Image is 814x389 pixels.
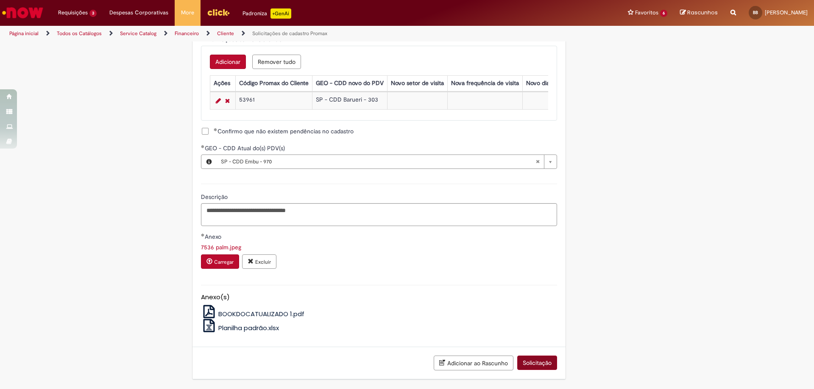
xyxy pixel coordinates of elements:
small: Excluir [255,259,271,265]
button: Remove all rows for Informações da Transferência [252,55,301,69]
span: 3 [89,10,97,17]
span: Requisições [58,8,88,17]
button: Excluir anexo 7536 palm.jpeg [242,254,276,269]
span: Rascunhos [687,8,718,17]
th: GEO - CDD novo do PDV [312,75,387,91]
th: Novo dia da visita [522,75,576,91]
span: 6 [660,10,667,17]
span: Confirmo que não existem pendências no cadastro [214,127,354,135]
a: Download de 7536 palm.jpeg [201,243,241,251]
th: Nova frequência de visita [447,75,522,91]
span: Obrigatório Preenchido [201,233,205,237]
span: Obrigatório Preenchido [214,128,217,131]
a: Cliente [217,30,234,37]
span: BOOKDOCATUALIZADO 1.pdf [218,309,304,318]
img: click_logo_yellow_360x200.png [207,6,230,19]
a: SP - CDD Embu - 970Limpar campo GEO - CDD Atual do(s) PDV(s) [217,155,557,168]
a: Editar Linha 1 [214,96,223,106]
button: Carregar anexo de Anexo Required [201,254,239,269]
span: SP - CDD Embu - 970 [221,155,535,168]
a: Rascunhos [680,9,718,17]
span: Obrigatório Preenchido [201,145,205,148]
span: BB [753,10,758,15]
span: Descrição [201,193,229,201]
small: Carregar [214,259,234,265]
td: SP - CDD Barueri - 303 [312,92,387,109]
span: GEO - CDD Atual do(s) PDV(s) [205,144,287,152]
a: Todos os Catálogos [57,30,102,37]
p: +GenAi [270,8,291,19]
button: Adicionar ao Rascunho [434,356,513,370]
button: Solicitação [517,356,557,370]
a: Planilha padrão.xlsx [201,323,279,332]
span: [PERSON_NAME] [765,9,808,16]
a: Remover linha 1 [223,96,232,106]
img: ServiceNow [1,4,45,21]
a: Service Catalog [120,30,156,37]
span: Favoritos [635,8,658,17]
abbr: Limpar campo GEO - CDD Atual do(s) PDV(s) [531,155,544,168]
span: Anexo [205,233,223,240]
div: Padroniza [243,8,291,19]
span: Despesas Corporativas [109,8,168,17]
a: Financeiro [175,30,199,37]
textarea: Descrição [201,203,557,226]
th: Código Promax do Cliente [235,75,312,91]
a: Solicitações de cadastro Promax [252,30,327,37]
th: Ações [210,75,235,91]
span: Planilha padrão.xlsx [218,323,279,332]
span: Informações da Transferência [205,36,284,43]
a: Página inicial [9,30,39,37]
button: Add a row for Informações da Transferência [210,55,246,69]
td: 53961 [235,92,312,109]
button: GEO - CDD Atual do(s) PDV(s), Visualizar este registro SP - CDD Embu - 970 [201,155,217,168]
a: BOOKDOCATUALIZADO 1.pdf [201,309,305,318]
ul: Trilhas de página [6,26,536,41]
h5: Anexo(s) [201,294,557,301]
span: More [181,8,194,17]
th: Novo setor de visita [387,75,447,91]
